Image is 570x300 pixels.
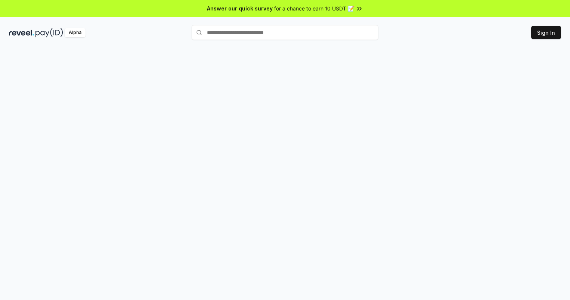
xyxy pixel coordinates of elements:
img: pay_id [35,28,63,37]
img: reveel_dark [9,28,34,37]
div: Alpha [65,28,86,37]
button: Sign In [531,26,561,39]
span: Answer our quick survey [207,4,273,12]
span: for a chance to earn 10 USDT 📝 [274,4,354,12]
